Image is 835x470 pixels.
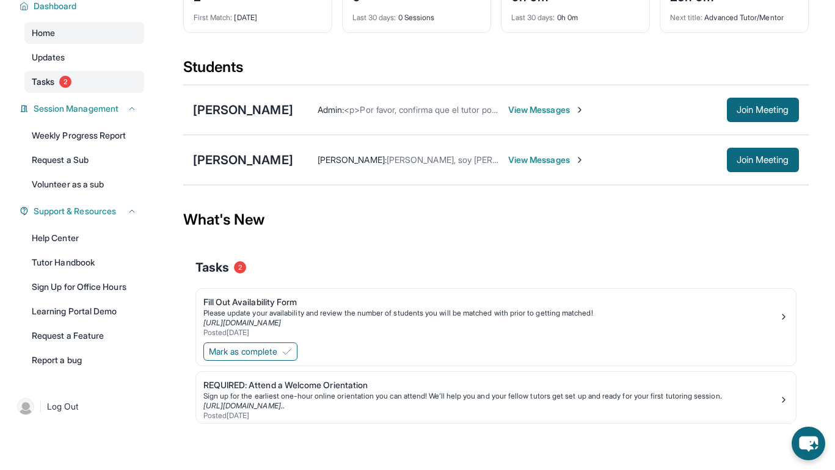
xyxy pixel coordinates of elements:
[203,411,779,421] div: Posted [DATE]
[193,151,293,168] div: [PERSON_NAME]
[194,13,233,22] span: First Match :
[282,347,292,356] img: Mark as complete
[24,325,144,347] a: Request a Feature
[194,5,322,23] div: [DATE]
[29,103,137,115] button: Session Management
[47,400,79,413] span: Log Out
[24,149,144,171] a: Request a Sub
[12,393,144,420] a: |Log Out
[24,46,144,68] a: Updates
[24,300,144,322] a: Learning Portal Demo
[183,193,809,247] div: What's New
[318,104,344,115] span: Admin :
[203,379,779,391] div: REQUIRED: Attend a Welcome Orientation
[727,98,799,122] button: Join Meeting
[511,5,640,23] div: 0h 0m
[24,22,144,44] a: Home
[575,155,585,165] img: Chevron-Right
[24,227,144,249] a: Help Center
[203,401,285,410] a: [URL][DOMAIN_NAME]..
[195,259,229,276] span: Tasks
[792,427,825,460] button: chat-button
[183,57,809,84] div: Students
[24,173,144,195] a: Volunteer as a sub
[203,318,281,327] a: [URL][DOMAIN_NAME]
[32,27,55,39] span: Home
[508,104,585,116] span: View Messages
[24,71,144,93] a: Tasks2
[352,5,481,23] div: 0 Sessions
[196,372,796,423] a: REQUIRED: Attend a Welcome OrientationSign up for the earliest one-hour online orientation you ca...
[508,154,585,166] span: View Messages
[727,148,799,172] button: Join Meeting
[203,296,779,308] div: Fill Out Availability Form
[24,251,144,273] a: Tutor Handbook
[24,276,144,298] a: Sign Up for Office Hours
[670,13,703,22] span: Next title :
[32,76,54,88] span: Tasks
[24,125,144,146] a: Weekly Progress Report
[34,103,119,115] span: Session Management
[352,13,396,22] span: Last 30 days :
[511,13,555,22] span: Last 30 days :
[318,154,387,165] span: [PERSON_NAME] :
[670,5,798,23] div: Advanced Tutor/Mentor
[32,51,65,63] span: Updates
[17,398,34,415] img: user-img
[193,101,293,118] div: [PERSON_NAME]
[39,399,42,414] span: |
[24,349,144,371] a: Report a bug
[203,391,779,401] div: Sign up for the earliest one-hour online orientation you can attend! We’ll help you and your fell...
[59,76,71,88] span: 2
[196,289,796,340] a: Fill Out Availability FormPlease update your availability and review the number of students you w...
[203,308,779,318] div: Please update your availability and review the number of students you will be matched with prior ...
[575,105,585,115] img: Chevron-Right
[34,205,116,217] span: Support & Resources
[203,342,297,361] button: Mark as complete
[344,104,796,115] span: <p>Por favor, confirma que el tutor podrá asistir a tu primera hora de reunión asignada antes de ...
[203,328,779,338] div: Posted [DATE]
[29,205,137,217] button: Support & Resources
[234,261,246,273] span: 2
[737,156,789,164] span: Join Meeting
[209,345,277,358] span: Mark as complete
[737,106,789,114] span: Join Meeting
